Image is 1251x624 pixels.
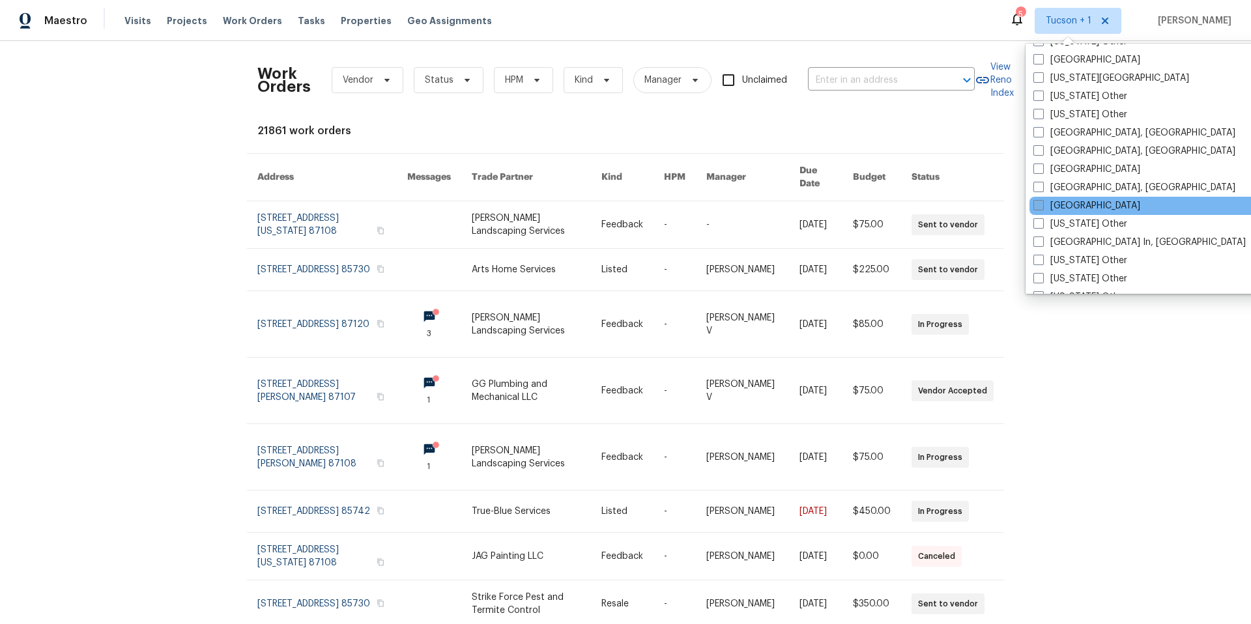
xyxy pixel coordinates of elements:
[247,154,397,201] th: Address
[591,249,654,291] td: Listed
[654,490,696,533] td: -
[257,124,994,137] div: 21861 work orders
[958,71,976,89] button: Open
[1033,72,1189,85] label: [US_STATE][GEOGRAPHIC_DATA]
[975,61,1014,100] a: View Reno Index
[1033,291,1127,304] label: [US_STATE] Other
[1033,90,1127,103] label: [US_STATE] Other
[696,490,789,533] td: [PERSON_NAME]
[654,424,696,490] td: -
[505,74,523,87] span: HPM
[343,74,373,87] span: Vendor
[742,74,787,87] span: Unclaimed
[461,424,592,490] td: [PERSON_NAME] Landscaping Services
[1033,181,1235,194] label: [GEOGRAPHIC_DATA], [GEOGRAPHIC_DATA]
[461,490,592,533] td: True-Blue Services
[44,14,87,27] span: Maestro
[461,358,592,424] td: GG Plumbing and Mechanical LLC
[654,154,696,201] th: HPM
[696,358,789,424] td: [PERSON_NAME] V
[397,154,461,201] th: Messages
[1016,8,1025,21] div: 5
[257,67,311,93] h2: Work Orders
[1153,14,1231,27] span: [PERSON_NAME]
[298,16,325,25] span: Tasks
[696,201,789,249] td: -
[375,391,386,403] button: Copy Address
[1033,163,1140,176] label: [GEOGRAPHIC_DATA]
[789,154,842,201] th: Due Date
[696,533,789,580] td: [PERSON_NAME]
[375,597,386,609] button: Copy Address
[696,291,789,358] td: [PERSON_NAME] V
[654,291,696,358] td: -
[696,154,789,201] th: Manager
[1046,14,1091,27] span: Tucson + 1
[654,249,696,291] td: -
[124,14,151,27] span: Visits
[167,14,207,27] span: Projects
[375,263,386,275] button: Copy Address
[461,249,592,291] td: Arts Home Services
[375,318,386,330] button: Copy Address
[591,358,654,424] td: Feedback
[425,74,453,87] span: Status
[375,556,386,568] button: Copy Address
[1033,108,1127,121] label: [US_STATE] Other
[591,533,654,580] td: Feedback
[223,14,282,27] span: Work Orders
[461,291,592,358] td: [PERSON_NAME] Landscaping Services
[1033,236,1246,249] label: [GEOGRAPHIC_DATA] In, [GEOGRAPHIC_DATA]
[461,154,592,201] th: Trade Partner
[1033,272,1127,285] label: [US_STATE] Other
[591,490,654,533] td: Listed
[654,358,696,424] td: -
[591,201,654,249] td: Feedback
[1033,199,1140,212] label: [GEOGRAPHIC_DATA]
[842,154,901,201] th: Budget
[901,154,1004,201] th: Status
[575,74,593,87] span: Kind
[461,533,592,580] td: JAG Painting LLC
[375,457,386,469] button: Copy Address
[654,201,696,249] td: -
[1033,126,1235,139] label: [GEOGRAPHIC_DATA], [GEOGRAPHIC_DATA]
[696,424,789,490] td: [PERSON_NAME]
[696,249,789,291] td: [PERSON_NAME]
[591,291,654,358] td: Feedback
[1033,218,1127,231] label: [US_STATE] Other
[1033,145,1235,158] label: [GEOGRAPHIC_DATA], [GEOGRAPHIC_DATA]
[644,74,682,87] span: Manager
[654,533,696,580] td: -
[1033,53,1140,66] label: [GEOGRAPHIC_DATA]
[1033,254,1127,267] label: [US_STATE] Other
[591,154,654,201] th: Kind
[375,505,386,517] button: Copy Address
[341,14,392,27] span: Properties
[375,225,386,236] button: Copy Address
[461,201,592,249] td: [PERSON_NAME] Landscaping Services
[407,14,492,27] span: Geo Assignments
[808,70,938,91] input: Enter in an address
[591,424,654,490] td: Feedback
